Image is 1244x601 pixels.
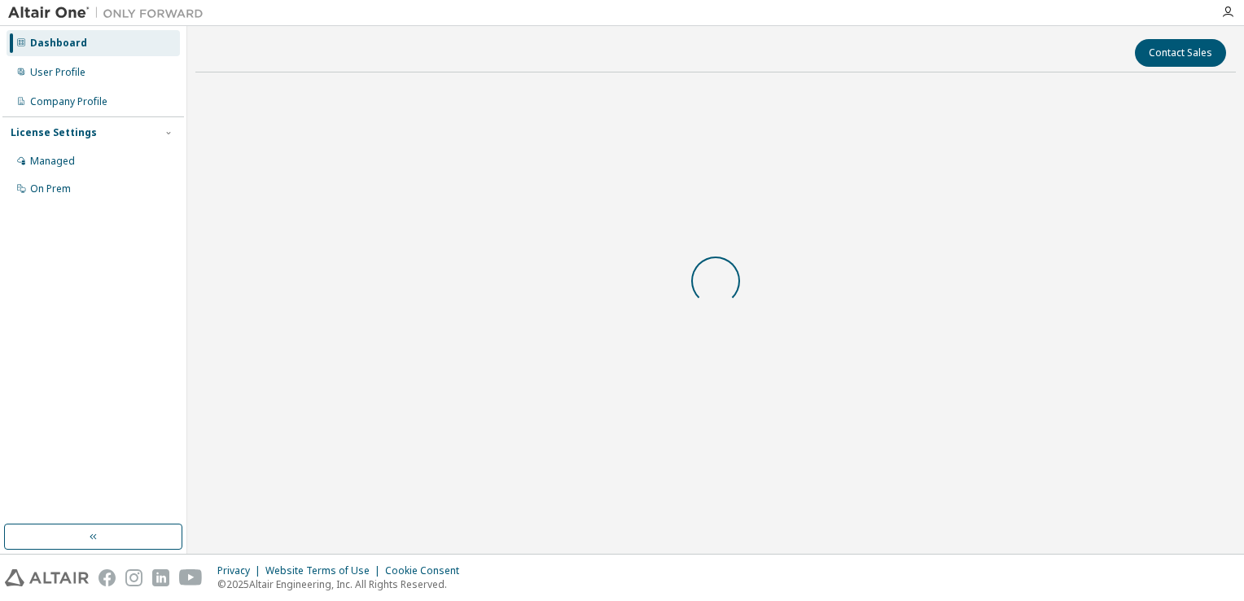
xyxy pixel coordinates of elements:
[30,66,85,79] div: User Profile
[11,126,97,139] div: License Settings
[30,155,75,168] div: Managed
[217,577,469,591] p: © 2025 Altair Engineering, Inc. All Rights Reserved.
[30,182,71,195] div: On Prem
[217,564,265,577] div: Privacy
[179,569,203,586] img: youtube.svg
[5,569,89,586] img: altair_logo.svg
[99,569,116,586] img: facebook.svg
[152,569,169,586] img: linkedin.svg
[385,564,469,577] div: Cookie Consent
[8,5,212,21] img: Altair One
[30,37,87,50] div: Dashboard
[265,564,385,577] div: Website Terms of Use
[1135,39,1226,67] button: Contact Sales
[125,569,142,586] img: instagram.svg
[30,95,107,108] div: Company Profile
